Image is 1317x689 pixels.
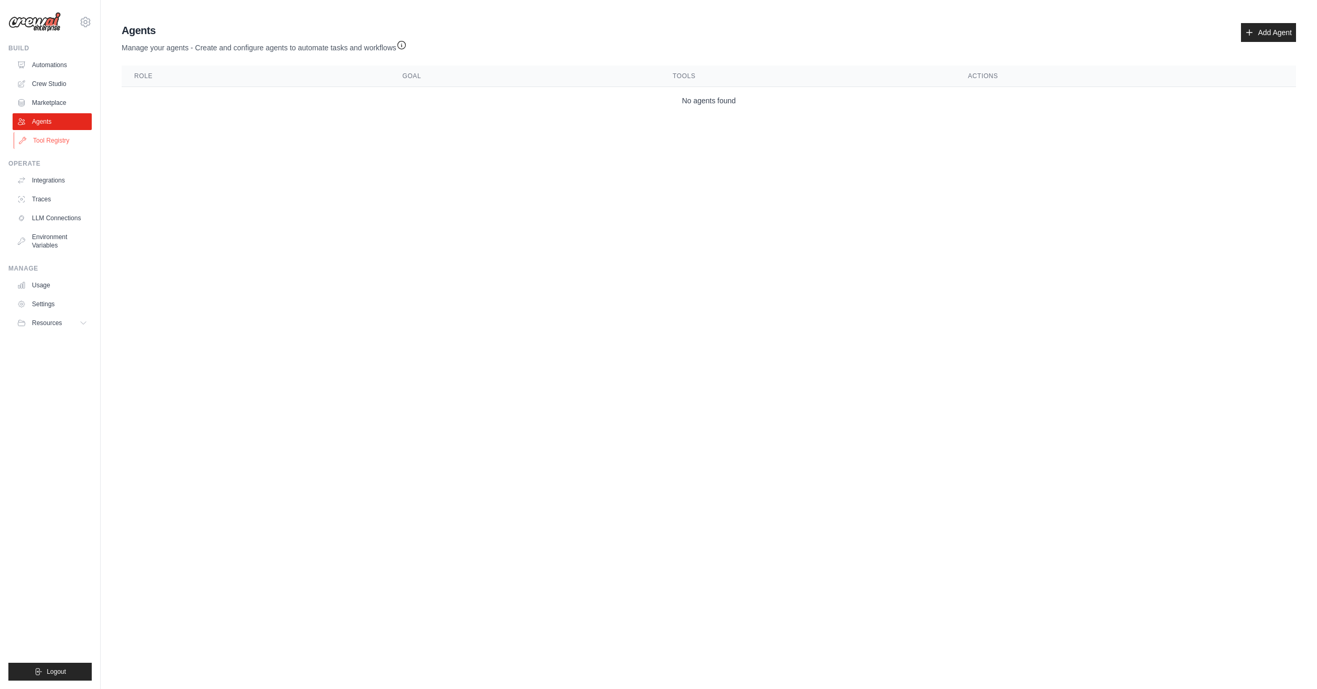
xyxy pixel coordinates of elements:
a: Traces [13,191,92,208]
a: Automations [13,57,92,73]
th: Role [122,66,390,87]
a: Integrations [13,172,92,189]
a: Add Agent [1241,23,1296,42]
p: Manage your agents - Create and configure agents to automate tasks and workflows [122,38,407,53]
div: Manage [8,264,92,273]
button: Resources [13,315,92,331]
th: Goal [390,66,660,87]
a: Usage [13,277,92,294]
a: LLM Connections [13,210,92,227]
div: Operate [8,159,92,168]
a: Tool Registry [14,132,93,149]
div: Build [8,44,92,52]
a: Settings [13,296,92,313]
a: Environment Variables [13,229,92,254]
th: Tools [660,66,955,87]
th: Actions [955,66,1296,87]
button: Logout [8,663,92,681]
a: Crew Studio [13,76,92,92]
h2: Agents [122,23,407,38]
img: Logo [8,12,61,32]
a: Marketplace [13,94,92,111]
a: Agents [13,113,92,130]
td: No agents found [122,87,1296,115]
span: Resources [32,319,62,327]
span: Logout [47,668,66,676]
